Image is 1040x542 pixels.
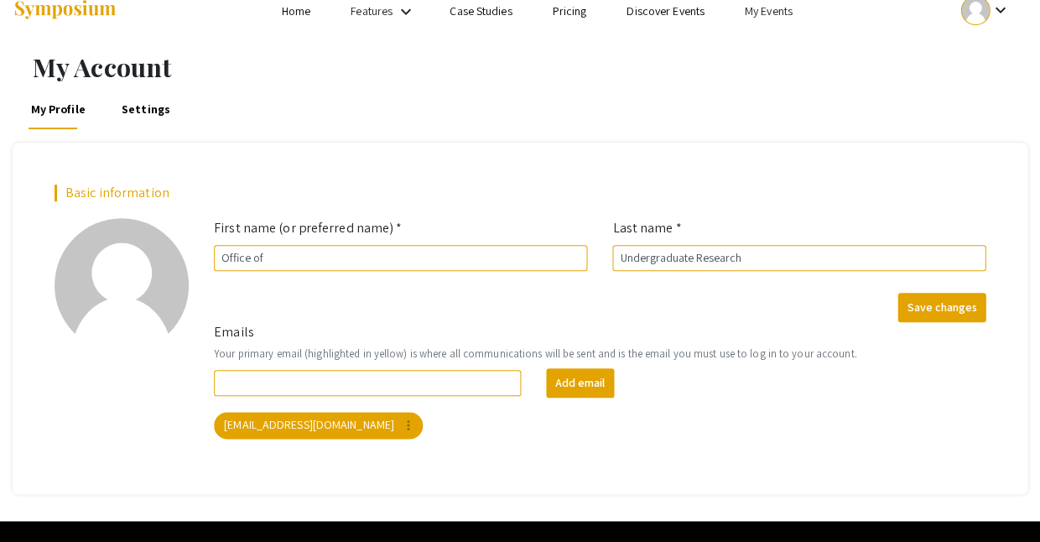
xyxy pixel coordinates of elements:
[55,185,985,201] h2: Basic information
[214,346,985,362] small: Your primary email (highlighted in yellow) is where all communications will be sent and is the em...
[214,322,254,342] label: Emails
[29,89,88,129] a: My Profile
[351,3,393,18] a: Features
[552,3,586,18] a: Pricing
[214,218,402,238] label: First name (or preferred name) *
[612,218,681,238] label: Last name *
[33,52,1027,82] h1: My Account
[744,3,792,18] a: My Events
[282,3,310,18] a: Home
[627,3,705,18] a: Discover Events
[214,409,985,442] mat-chip-list: Your emails
[211,409,426,442] app-email-chip: Your primary email
[450,3,512,18] a: Case Studies
[401,418,416,433] mat-icon: more_vert
[396,2,416,22] mat-icon: Expand Features list
[897,293,985,322] button: Save changes
[546,368,614,398] button: Add email
[119,89,173,129] a: Settings
[13,466,71,529] iframe: Chat
[214,412,423,439] mat-chip: [EMAIL_ADDRESS][DOMAIN_NAME]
